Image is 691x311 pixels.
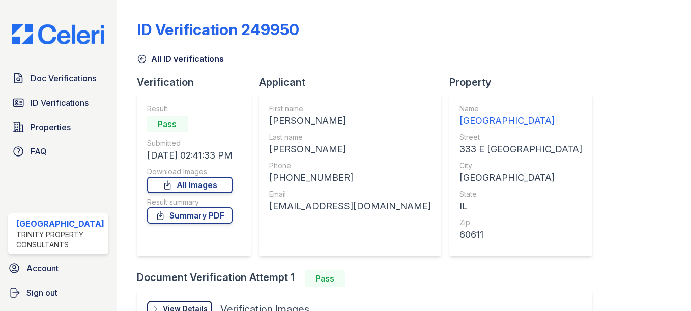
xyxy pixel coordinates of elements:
div: Phone [269,161,431,171]
div: 333 E [GEOGRAPHIC_DATA] [459,142,582,157]
div: Submitted [147,138,233,148]
a: Doc Verifications [8,68,108,88]
span: Doc Verifications [31,72,96,84]
div: Applicant [259,75,449,89]
a: Name [GEOGRAPHIC_DATA] [459,104,582,128]
a: ID Verifications [8,92,108,113]
div: Pass [147,116,188,132]
div: IL [459,199,582,213]
div: Verification [137,75,259,89]
div: [PERSON_NAME] [269,142,431,157]
span: Account [26,262,59,274]
a: All Images [147,177,233,193]
div: Result summary [147,197,233,207]
span: Sign out [26,287,57,299]
a: FAQ [8,141,108,162]
a: Summary PDF [147,207,233,224]
div: Name [459,104,582,114]
div: Last name [269,132,431,142]
a: All ID verifications [137,53,224,65]
div: [GEOGRAPHIC_DATA] [459,114,582,128]
div: Download Images [147,167,233,177]
div: Result [147,104,233,114]
div: Street [459,132,582,142]
span: FAQ [31,145,47,158]
div: State [459,189,582,199]
a: Account [4,258,112,278]
div: [PERSON_NAME] [269,114,431,128]
div: [GEOGRAPHIC_DATA] [459,171,582,185]
div: Pass [305,270,345,287]
div: First name [269,104,431,114]
div: Document Verification Attempt 1 [137,270,600,287]
a: Properties [8,117,108,137]
span: Properties [31,121,71,133]
div: ID Verification 249950 [137,20,299,39]
a: Sign out [4,283,112,303]
div: Email [269,189,431,199]
div: [GEOGRAPHIC_DATA] [16,217,104,230]
div: [DATE] 02:41:33 PM [147,148,233,163]
div: City [459,161,582,171]
div: [EMAIL_ADDRESS][DOMAIN_NAME] [269,199,431,213]
div: Zip [459,217,582,228]
img: CE_Logo_Blue-a8612792a0a2168367f1c8372b55b34899dd931a85d93a1a3d3e32e68fde9ad4.png [4,24,112,45]
div: 60611 [459,228,582,242]
div: [PHONE_NUMBER] [269,171,431,185]
div: Property [449,75,600,89]
span: ID Verifications [31,97,89,109]
div: Trinity Property Consultants [16,230,104,250]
